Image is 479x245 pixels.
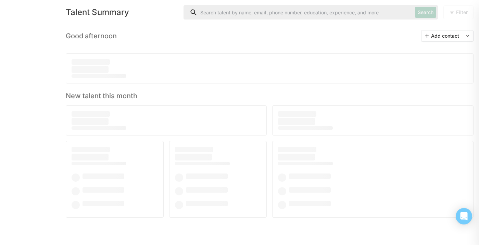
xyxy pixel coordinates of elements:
[421,30,462,41] button: Add contact
[184,5,412,19] input: Search
[66,89,474,100] h3: New talent this month
[66,8,178,16] div: Talent Summary
[66,32,117,40] h3: Good afternoon
[456,208,472,224] div: Open Intercom Messenger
